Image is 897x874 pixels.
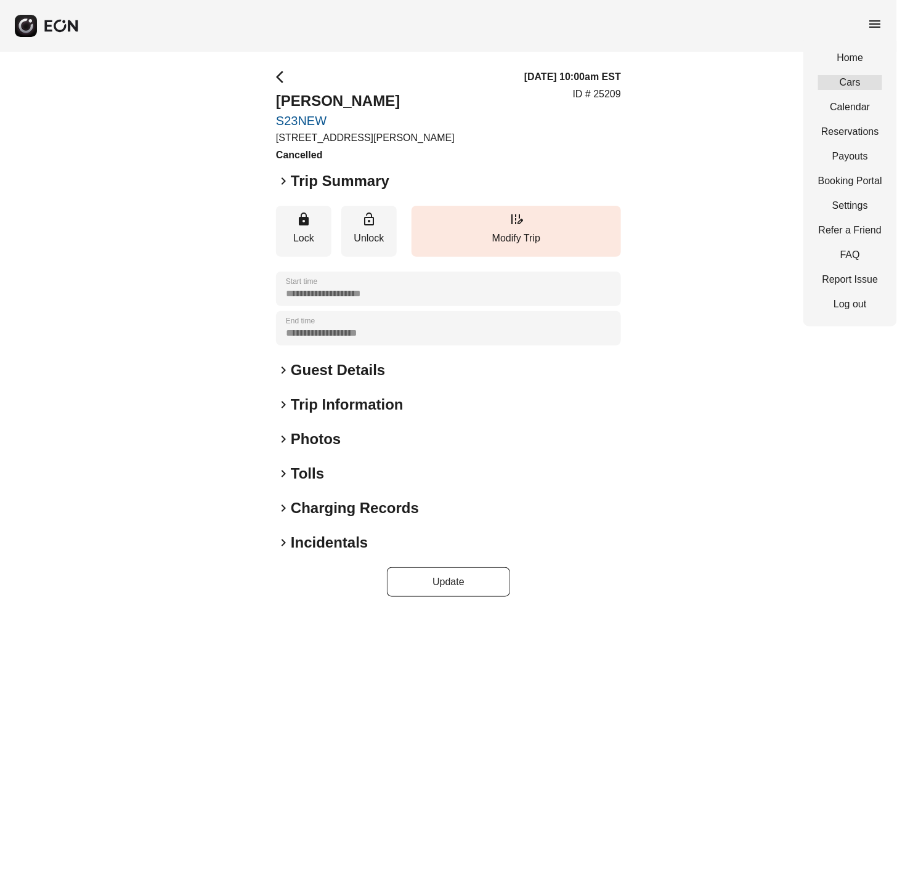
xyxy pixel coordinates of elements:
h2: Charging Records [291,498,419,518]
a: Settings [818,198,882,213]
span: keyboard_arrow_right [276,363,291,378]
span: arrow_back_ios [276,70,291,84]
h2: Incidentals [291,533,368,552]
a: FAQ [818,248,882,262]
p: Unlock [347,231,391,246]
button: Modify Trip [412,206,621,257]
a: Log out [818,297,882,312]
p: Modify Trip [418,231,615,246]
span: keyboard_arrow_right [276,501,291,516]
span: menu [867,17,882,31]
h3: [DATE] 10:00am EST [524,70,621,84]
h2: Tolls [291,464,324,484]
span: edit_road [509,212,524,227]
h2: Trip Information [291,395,404,415]
h2: Guest Details [291,360,385,380]
p: Lock [282,231,325,246]
button: Lock [276,206,331,257]
span: lock_open [362,212,376,227]
h2: Photos [291,429,341,449]
a: Cars [818,75,882,90]
a: Refer a Friend [818,223,882,238]
a: Calendar [818,100,882,115]
h3: Cancelled [276,148,455,163]
button: Unlock [341,206,397,257]
span: keyboard_arrow_right [276,397,291,412]
span: keyboard_arrow_right [276,432,291,447]
p: [STREET_ADDRESS][PERSON_NAME] [276,131,455,145]
span: keyboard_arrow_right [276,174,291,188]
p: ID # 25209 [573,87,621,102]
h2: [PERSON_NAME] [276,91,455,111]
span: keyboard_arrow_right [276,466,291,481]
span: lock [296,212,311,227]
a: Reservations [818,124,882,139]
h2: Trip Summary [291,171,389,191]
button: Update [387,567,510,597]
a: Report Issue [818,272,882,287]
a: Home [818,51,882,65]
a: Booking Portal [818,174,882,188]
a: Payouts [818,149,882,164]
a: S23NEW [276,113,455,128]
span: keyboard_arrow_right [276,535,291,550]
